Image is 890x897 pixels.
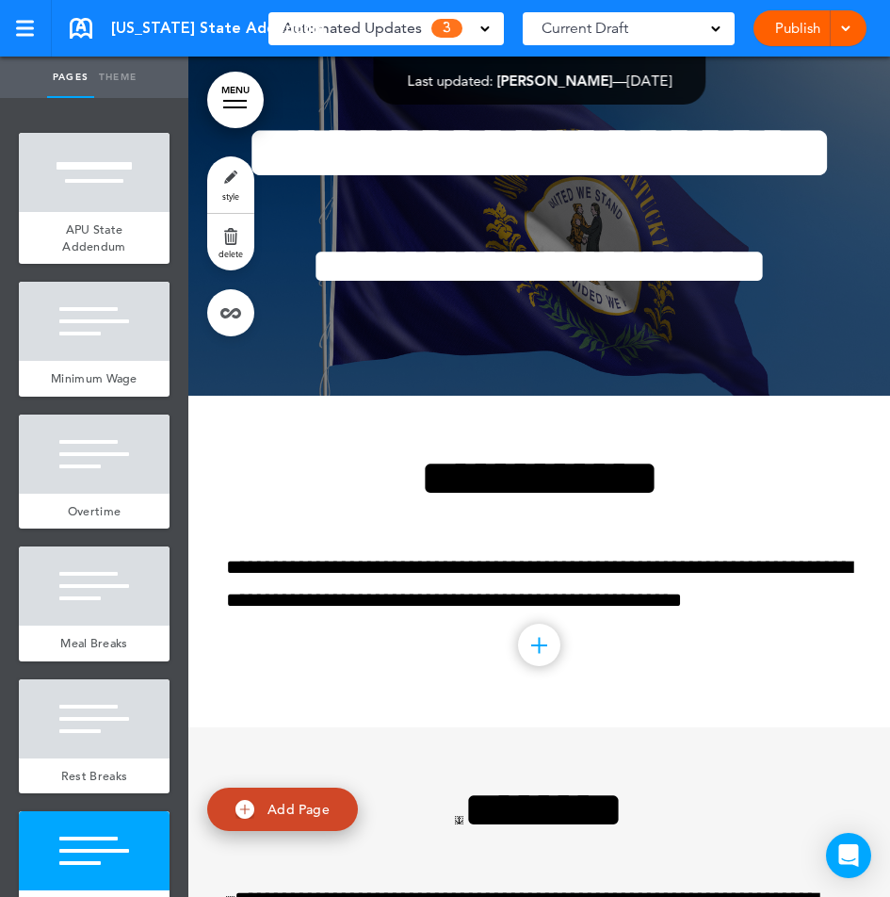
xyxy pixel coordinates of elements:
[61,768,127,784] span: Rest Breaks
[111,18,325,39] span: [US_STATE] State Addendum
[218,248,243,259] span: delete
[496,72,612,90] span: [PERSON_NAME]
[62,221,125,254] span: APU State Addendum
[19,758,170,794] a: Rest Breaks
[826,833,871,878] div: Open Intercom Messenger
[431,19,462,38] span: 3
[626,72,672,90] span: [DATE]
[207,788,358,832] a: Add Page
[267,801,330,818] span: Add Page
[222,190,239,202] span: style
[94,57,141,98] a: Theme
[207,156,254,213] a: style
[235,800,254,819] img: add.svg
[542,15,628,41] span: Current Draft
[207,72,264,128] a: MENU
[768,10,827,46] a: Publish
[19,494,170,530] a: Overtime
[407,73,672,88] div: —
[407,72,493,90] span: Last updated:
[207,214,254,270] a: delete
[51,370,138,386] span: Minimum Wage
[60,635,127,651] span: Meal Breaks
[68,503,121,519] span: Overtime
[47,57,94,98] a: Pages
[19,626,170,661] a: Meal Breaks
[283,15,422,41] span: Automated Updates
[19,361,170,397] a: Minimum Wage
[19,212,170,264] a: APU State Addendum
